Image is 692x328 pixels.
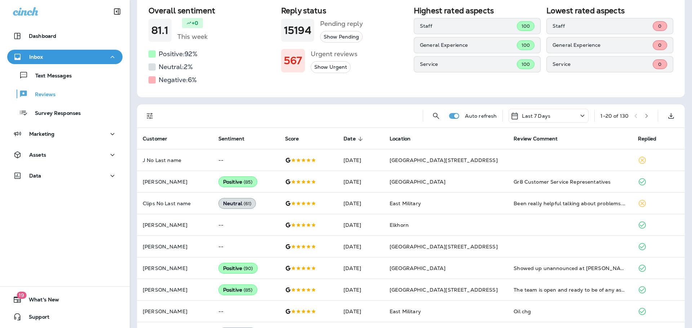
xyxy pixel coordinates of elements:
[285,136,299,142] span: Score
[143,136,167,142] span: Customer
[143,287,207,293] p: [PERSON_NAME]
[107,4,127,19] button: Collapse Sidebar
[546,6,673,15] h2: Lowest rated aspects
[658,42,661,48] span: 0
[390,157,498,163] span: [GEOGRAPHIC_DATA][STREET_ADDRESS]
[7,68,123,83] button: Text Messages
[553,61,653,67] p: Service
[143,222,207,228] p: [PERSON_NAME]
[143,265,207,271] p: [PERSON_NAME]
[143,179,207,185] p: [PERSON_NAME]
[320,18,363,30] h5: Pending reply
[244,179,253,185] span: ( 85 )
[28,91,56,98] p: Reviews
[29,173,41,179] p: Data
[218,136,244,142] span: Sentiment
[390,287,498,293] span: [GEOGRAPHIC_DATA][STREET_ADDRESS]
[514,178,626,185] div: Gr8 Customer Service Representatives
[7,148,123,162] button: Assets
[338,214,384,236] td: [DATE]
[159,74,197,86] h5: Negative: 6 %
[284,55,302,67] h1: 567
[218,263,258,274] div: Positive
[28,73,72,80] p: Text Messages
[553,42,653,48] p: General Experience
[143,157,207,163] p: J No Last name
[192,19,198,27] p: +0
[522,23,530,29] span: 100
[218,136,254,142] span: Sentiment
[390,200,421,207] span: East Military
[320,31,363,43] button: Show Pending
[281,6,408,15] h2: Reply status
[244,287,253,293] span: ( 85 )
[638,136,666,142] span: Replied
[514,286,626,293] div: The team is open and ready to be of any assistance. They are trustworthy, knowledgeable and will ...
[7,29,123,43] button: Dashboard
[390,265,445,271] span: [GEOGRAPHIC_DATA]
[7,105,123,120] button: Survey Responses
[29,131,54,137] p: Marketing
[29,54,43,60] p: Inbox
[143,136,177,142] span: Customer
[7,50,123,64] button: Inbox
[390,308,421,315] span: East Military
[514,200,626,207] div: Been really helpful talking about problems. Worked with you.
[7,169,123,183] button: Data
[390,136,411,142] span: Location
[338,193,384,214] td: [DATE]
[311,48,358,60] h5: Urgent reviews
[338,171,384,193] td: [DATE]
[522,113,550,119] p: Last 7 Days
[514,136,567,142] span: Review Comment
[420,61,517,67] p: Service
[213,149,279,171] td: --
[218,284,257,295] div: Positive
[143,109,157,123] button: Filters
[143,244,207,250] p: [PERSON_NAME]
[664,109,678,123] button: Export as CSV
[338,257,384,279] td: [DATE]
[429,109,443,123] button: Search Reviews
[420,23,517,29] p: Staff
[7,310,123,324] button: Support
[514,136,558,142] span: Review Comment
[7,292,123,307] button: 19What's New
[658,61,661,67] span: 0
[218,198,256,209] div: Neutral
[514,308,626,315] div: Oil chg
[522,42,530,48] span: 100
[213,214,279,236] td: --
[177,31,208,42] h5: This week
[213,236,279,257] td: --
[29,33,56,39] p: Dashboard
[244,201,252,207] span: ( 61 )
[658,23,661,29] span: 0
[390,243,498,250] span: [GEOGRAPHIC_DATA][STREET_ADDRESS]
[553,23,653,29] p: Staff
[213,301,279,322] td: --
[338,279,384,301] td: [DATE]
[17,292,26,299] span: 19
[522,61,530,67] span: 100
[390,179,445,185] span: [GEOGRAPHIC_DATA]
[414,6,541,15] h2: Highest rated aspects
[22,297,59,305] span: What's New
[28,110,81,117] p: Survey Responses
[343,136,356,142] span: Date
[390,136,420,142] span: Location
[600,113,629,119] div: 1 - 20 of 130
[159,48,198,60] h5: Positive: 92 %
[244,265,253,271] span: ( 90 )
[29,152,46,158] p: Assets
[148,6,275,15] h2: Overall sentiment
[338,236,384,257] td: [DATE]
[390,222,409,228] span: Elkhorn
[218,176,257,187] div: Positive
[311,61,351,73] button: Show Urgent
[284,24,311,36] h1: 15194
[143,309,207,314] p: [PERSON_NAME]
[343,136,365,142] span: Date
[420,42,517,48] p: General Experience
[143,201,207,206] p: Clips No Last name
